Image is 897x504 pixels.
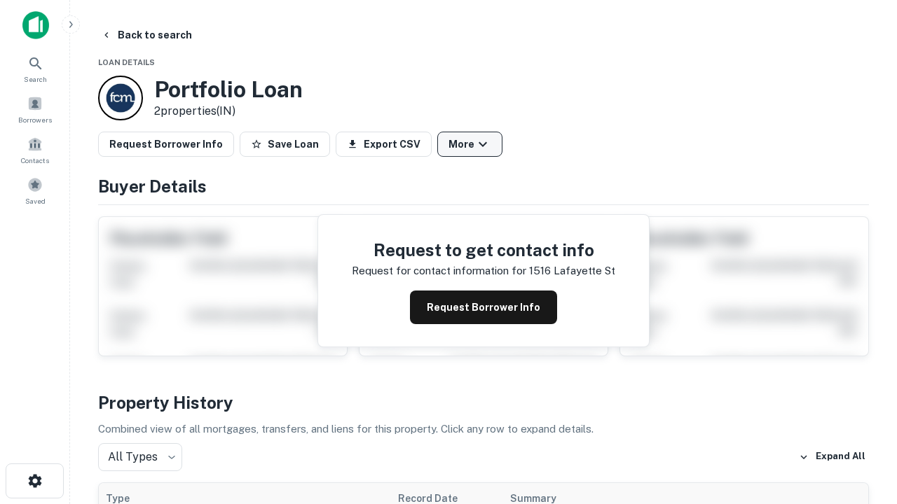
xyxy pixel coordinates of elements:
span: Search [24,73,47,85]
h4: Property History [98,390,869,415]
button: Save Loan [240,132,330,157]
span: Borrowers [18,114,52,125]
h3: Portfolio Loan [154,76,303,103]
div: All Types [98,443,182,471]
img: capitalize-icon.png [22,11,49,39]
p: Combined view of all mortgages, transfers, and liens for this property. Click any row to expand d... [98,421,869,437]
h4: Request to get contact info [352,237,615,262]
button: More [437,132,502,157]
p: 2 properties (IN) [154,103,303,120]
button: Expand All [795,447,869,468]
a: Search [4,50,66,87]
a: Contacts [4,131,66,169]
button: Export CSV [336,132,432,157]
p: Request for contact information for [352,262,526,279]
span: Loan Details [98,58,155,66]
button: Request Borrower Info [98,132,234,157]
iframe: Chat Widget [827,347,897,414]
p: 1516 lafayette st [529,262,615,279]
span: Contacts [21,155,49,166]
a: Borrowers [4,90,66,128]
button: Back to search [95,22,198,48]
span: Saved [25,195,46,206]
button: Request Borrower Info [410,290,557,324]
a: Saved [4,171,66,209]
h4: Buyer Details [98,174,869,199]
